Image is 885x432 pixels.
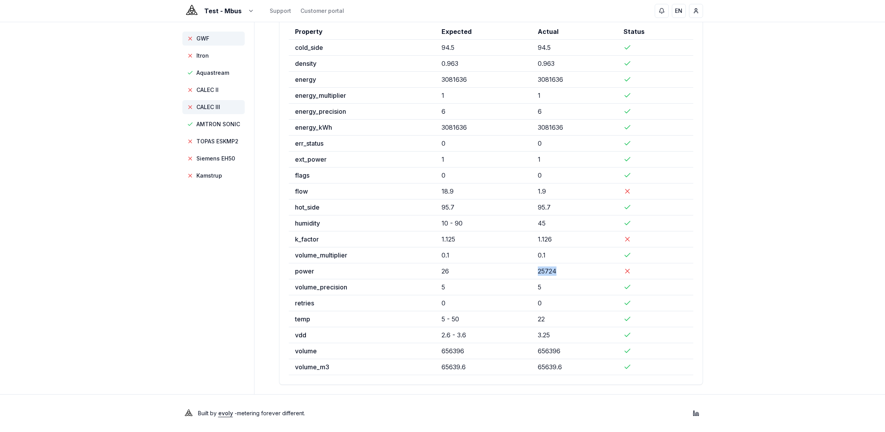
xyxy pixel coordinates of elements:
td: 22 [532,311,617,327]
td: 26 [435,263,532,279]
td: energy_precision [289,104,435,120]
button: Test - Mbus [182,6,254,16]
td: 94.5 [435,40,532,56]
td: 3081636 [532,120,617,136]
th: Expected [435,24,532,40]
td: density [289,56,435,72]
td: 3081636 [435,120,532,136]
img: Evoly Logo [182,2,201,20]
td: 6 [435,104,532,120]
td: temp [289,311,435,327]
td: 0.963 [435,56,532,72]
span: Kamstrup [196,172,222,180]
th: Property [289,24,435,40]
td: retries [289,295,435,311]
td: 5 [532,279,617,295]
span: Siemens EH50 [196,155,235,162]
td: 95.7 [435,199,532,215]
span: TOPAS ESKMP2 [196,138,238,145]
td: err_status [289,136,435,152]
td: 1 [435,88,532,104]
td: 10 - 90 [435,215,532,231]
span: CALEC II [196,86,219,94]
td: 1.126 [532,231,617,247]
td: ext_power [289,152,435,168]
td: 25724 [532,263,617,279]
td: 656396 [532,343,617,359]
td: 6 [532,104,617,120]
span: EN [675,7,682,15]
button: EN [672,4,686,18]
span: Aquastream [196,69,229,77]
td: 656396 [435,343,532,359]
td: humidity [289,215,435,231]
td: 1.9 [532,183,617,199]
td: 65639.6 [435,359,532,375]
td: 94.5 [532,40,617,56]
td: power [289,263,435,279]
td: flow [289,183,435,199]
td: 65639.6 [532,359,617,375]
td: 1.125 [435,231,532,247]
a: Customer portal [300,7,344,15]
td: energy_multiplier [289,88,435,104]
td: 0 [435,295,532,311]
td: energy_kWh [289,120,435,136]
td: flags [289,168,435,183]
td: 18.9 [435,183,532,199]
th: Actual [532,24,617,40]
td: 95.7 [532,199,617,215]
td: k_factor [289,231,435,247]
td: volume [289,343,435,359]
span: CALEC III [196,103,220,111]
td: vdd [289,327,435,343]
td: 0.1 [435,247,532,263]
td: 3081636 [435,72,532,88]
td: 45 [532,215,617,231]
span: GWF [196,35,209,42]
td: 3.25 [532,327,617,343]
a: Support [270,7,291,15]
td: 0 [532,295,617,311]
a: evoly [218,410,233,416]
td: 3081636 [532,72,617,88]
td: 1 [532,88,617,104]
td: 0 [435,136,532,152]
td: 2.6 - 3.6 [435,327,532,343]
th: Status [617,24,693,40]
td: 5 [435,279,532,295]
td: volume_precision [289,279,435,295]
span: Itron [196,52,209,60]
td: 1 [532,152,617,168]
span: Test - Mbus [204,6,242,16]
td: 0 [532,168,617,183]
td: 0 [532,136,617,152]
td: hot_side [289,199,435,215]
td: volume_multiplier [289,247,435,263]
span: AMTRON SONIC [196,120,240,128]
td: 0.963 [532,56,617,72]
td: cold_side [289,40,435,56]
p: Built by - metering forever different . [198,408,305,419]
td: 0.1 [532,247,617,263]
td: energy [289,72,435,88]
td: 5 - 50 [435,311,532,327]
img: Evoly Logo [182,407,195,420]
td: 1 [435,152,532,168]
td: 0 [435,168,532,183]
td: volume_m3 [289,359,435,375]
